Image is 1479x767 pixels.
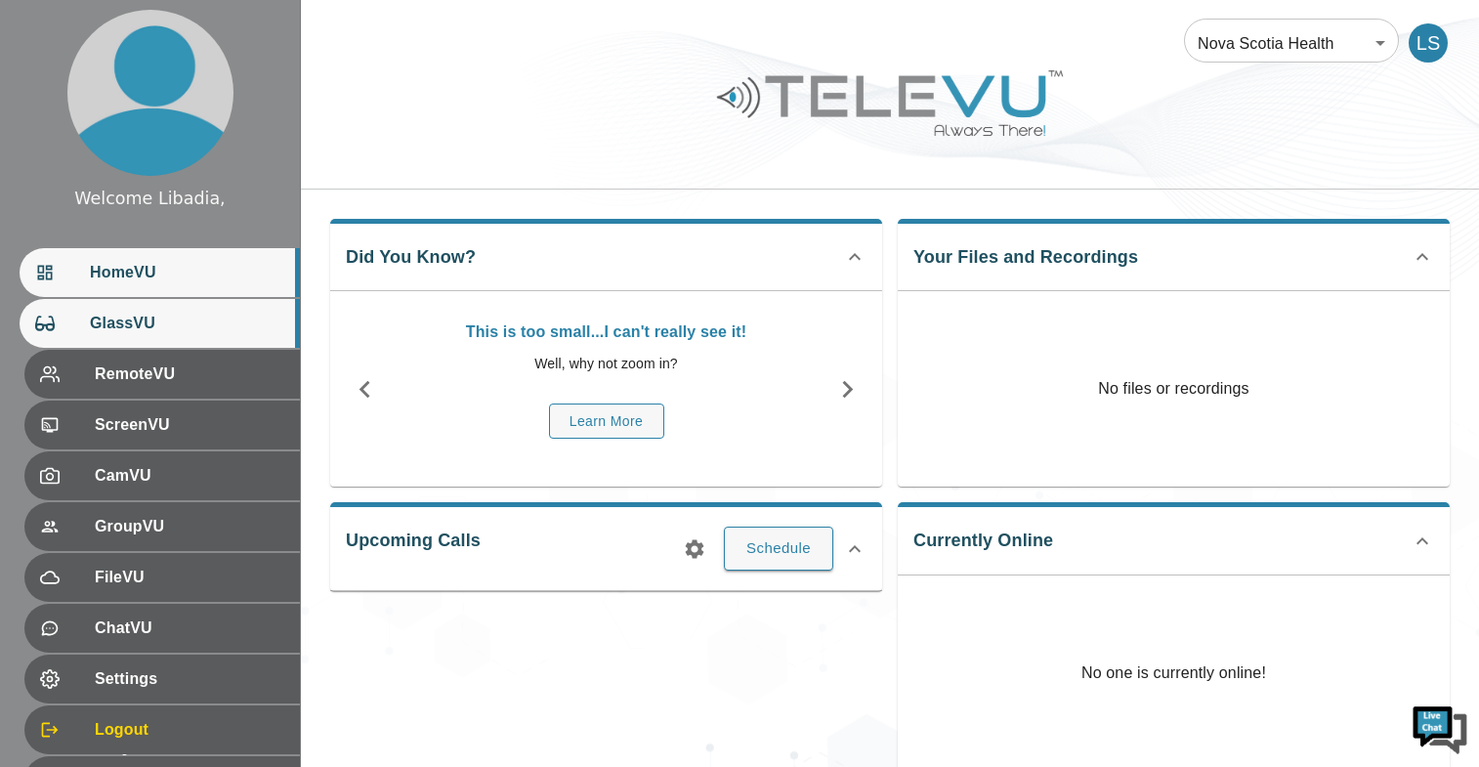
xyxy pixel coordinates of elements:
div: HomeVU [20,248,300,297]
div: GroupVU [24,502,300,551]
div: Settings [24,655,300,703]
button: Schedule [724,527,833,570]
div: CamVU [24,451,300,500]
div: Welcome Libadia, [74,186,225,211]
p: No files or recordings [898,291,1450,487]
span: ScreenVU [95,413,284,437]
span: GroupVU [95,515,284,538]
img: profile.png [67,10,233,176]
button: Learn More [549,404,664,440]
div: LS [1409,23,1448,63]
div: GlassVU [20,299,300,348]
img: d_736959983_company_1615157101543_736959983 [33,91,82,140]
p: This is too small...I can't really see it! [409,320,803,344]
span: We're online! [113,246,270,444]
span: Settings [95,667,284,691]
div: Nova Scotia Health [1184,16,1399,70]
div: Minimize live chat window [320,10,367,57]
div: Logout [24,705,300,754]
span: GlassVU [90,312,284,335]
span: CamVU [95,464,284,488]
span: Logout [95,718,284,742]
div: FileVU [24,553,300,602]
div: Chat with us now [102,103,328,128]
div: ChatVU [24,604,300,653]
span: RemoteVU [95,362,284,386]
div: RemoteVU [24,350,300,399]
div: ScreenVU [24,401,300,449]
span: HomeVU [90,261,284,284]
span: ChatVU [95,617,284,640]
img: Chat Widget [1411,699,1469,757]
span: FileVU [95,566,284,589]
img: Logo [714,63,1066,144]
p: Well, why not zoom in? [409,354,803,374]
textarea: Type your message and hit 'Enter' [10,533,372,602]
